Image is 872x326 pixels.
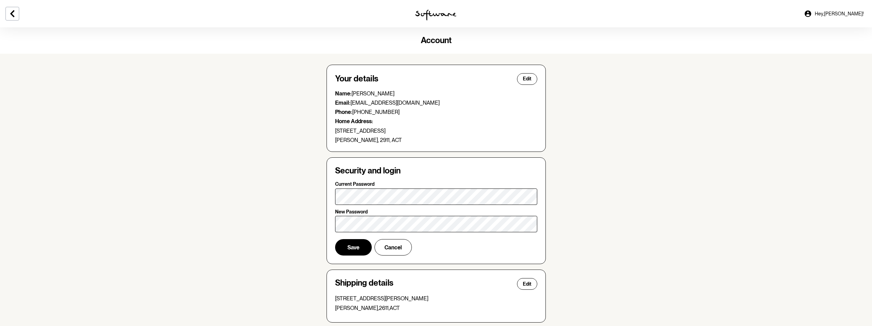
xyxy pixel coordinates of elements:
[523,76,531,82] span: Edit
[517,278,537,290] button: Edit
[335,295,537,302] p: [STREET_ADDRESS][PERSON_NAME]
[335,90,352,97] strong: Name:
[335,74,378,84] h4: Your details
[523,281,531,287] span: Edit
[374,239,412,256] button: Cancel
[335,209,368,215] p: New Password
[815,11,864,17] span: Hey, [PERSON_NAME] !
[800,5,868,22] a: Hey,[PERSON_NAME]!
[335,109,537,115] p: [PHONE_NUMBER]
[335,137,537,143] p: [PERSON_NAME], 2911, ACT
[335,166,537,176] h4: Security and login
[335,90,537,97] p: [PERSON_NAME]
[347,244,359,251] span: Save
[384,244,402,251] span: Cancel
[335,305,537,311] p: [PERSON_NAME] , 2611 , ACT
[335,118,373,125] strong: Home Address:
[335,109,352,115] strong: Phone:
[517,73,537,85] button: Edit
[335,100,537,106] p: [EMAIL_ADDRESS][DOMAIN_NAME]
[335,100,351,106] strong: Email:
[415,10,456,21] img: software logo
[335,128,537,134] p: [STREET_ADDRESS]
[335,239,372,256] button: Save
[421,35,452,45] span: Account
[335,278,393,290] h4: Shipping details
[335,181,374,187] p: Current Password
